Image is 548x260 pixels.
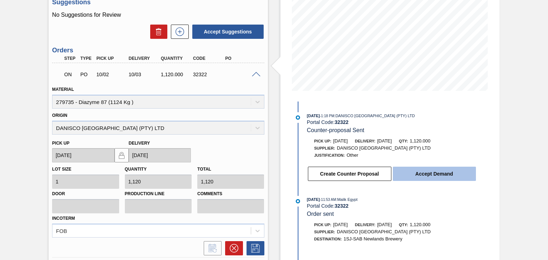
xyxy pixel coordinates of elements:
span: 1,120.000 [410,138,431,144]
label: Quantity [125,167,147,172]
span: Order sent [307,211,334,217]
div: 10/03/2025 [127,72,162,77]
div: Save Order [243,241,264,255]
span: Counter-proposal Sent [307,127,364,133]
div: PO [223,56,259,61]
div: Purchase order [78,72,95,77]
span: - 11:53 AM [320,198,336,202]
img: atual [296,199,300,203]
div: Step [62,56,78,61]
div: Portal Code: [307,203,476,209]
span: 1SJ-SAB Newlands Brewery [344,236,402,241]
span: Pick up: [314,139,331,143]
span: 1,120.000 [410,222,431,227]
label: Origin [52,113,67,118]
div: Pick up [95,56,130,61]
button: Accept Demand [393,167,476,181]
img: locked [117,151,126,160]
div: Code [191,56,227,61]
input: mm/dd/yyyy [129,148,191,162]
span: [DATE] [377,138,392,144]
span: Destination: [314,237,342,241]
span: [DATE] [307,114,320,118]
span: Qty: [399,223,408,227]
img: atual [296,115,300,120]
div: Delete Suggestions [147,25,167,39]
strong: 32322 [335,203,349,209]
p: No Suggestions for Review [52,12,264,18]
span: Delivery: [355,223,375,227]
div: Negotiating Order [62,67,78,82]
strong: 32322 [335,119,349,125]
span: DANISCO [GEOGRAPHIC_DATA] (PTY) LTD [337,145,431,151]
button: locked [115,148,129,162]
button: Create Counter Proposal [308,167,391,181]
span: Supplier: [314,146,335,150]
p: ON [64,72,77,77]
label: Production Line [125,189,192,199]
span: DANISCO [GEOGRAPHIC_DATA] (PTY) LTD [337,229,431,234]
span: Supplier: [314,230,335,234]
div: Inform order change [200,241,222,255]
button: Accept Suggestions [192,25,264,39]
label: Comments [197,189,264,199]
div: 10/02/2025 [95,72,130,77]
label: Door [52,189,119,199]
span: [DATE] [377,222,392,227]
span: [DATE] [333,222,348,227]
label: Total [197,167,211,172]
span: Qty: [399,139,408,143]
span: Other [346,152,358,158]
span: Delivery: [355,139,375,143]
h3: Orders [52,47,264,54]
div: Cancel Order [222,241,243,255]
div: 32322 [191,72,227,77]
span: [DATE] [307,197,320,202]
div: New suggestion [167,25,189,39]
label: Pick up [52,141,70,146]
label: Incoterm [52,216,75,221]
span: Justification: [314,153,345,157]
div: Quantity [159,56,194,61]
div: 1,120.000 [159,72,194,77]
span: Pick up: [314,223,331,227]
span: [DATE] [333,138,348,144]
span: : Malik Egypt [336,197,357,202]
div: Type [78,56,95,61]
input: mm/dd/yyyy [52,148,114,162]
label: Material [52,87,74,92]
span: : DANISCO [GEOGRAPHIC_DATA] (PTY) LTD [334,114,415,118]
div: Accept Suggestions [189,24,264,40]
div: Delivery [127,56,162,61]
div: Portal Code: [307,119,476,125]
label: Lot size [52,167,71,172]
span: - 1:18 PM [320,114,335,118]
label: Delivery [129,141,150,146]
div: FOB [56,228,67,234]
